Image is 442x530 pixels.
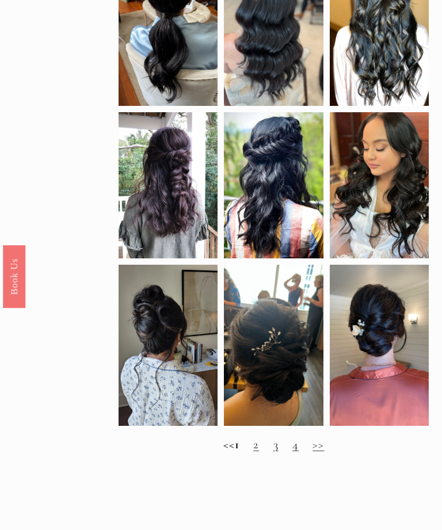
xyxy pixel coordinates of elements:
[273,437,279,452] a: 3
[313,437,324,452] a: >>
[3,245,25,307] a: Book Us
[235,437,239,452] strong: 1
[119,437,429,452] h2: <<
[292,437,299,452] a: 4
[253,437,259,452] a: 2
